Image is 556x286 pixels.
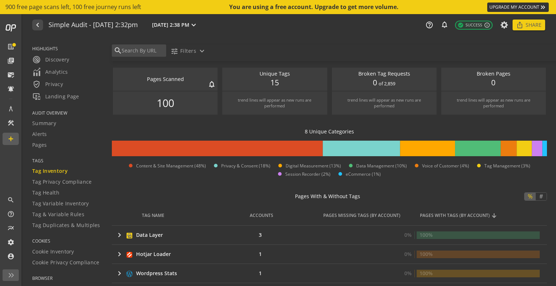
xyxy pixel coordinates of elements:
[115,250,124,259] mat-icon: keyboard_arrow_right
[445,70,542,78] div: Broken Pages
[168,44,209,57] button: Filters
[346,171,381,177] span: eCommerce (1%)
[152,21,189,29] span: [DATE] 2:38 PM
[151,20,199,30] button: [DATE] 2:38 PM
[285,171,330,177] span: Session Recorder (2%)
[198,47,206,55] mat-icon: expand_more
[32,68,68,76] span: Analytics
[525,193,535,200] span: %
[7,105,14,112] mat-icon: architecture
[126,270,133,278] img: 449.svg
[208,80,215,87] mat-icon: notifications_none
[526,18,542,31] span: Share
[241,264,286,283] td: 1
[114,46,121,55] mat-icon: search
[136,231,163,239] div: Data Layer
[32,80,41,89] mat-icon: verified_user
[305,128,354,135] div: 8 Unique Categories
[513,20,545,30] button: Share
[379,80,395,87] span: of 2,859
[117,76,214,83] div: Pages Scanned
[32,110,103,116] span: AUDIT OVERVIEW
[32,158,103,164] span: TAGS
[448,97,539,109] div: trend lines will appear as new runs are performed
[7,85,14,93] mat-icon: notifications_active
[32,178,92,185] span: Tag Privacy Compliance
[32,275,103,281] span: BROWSER
[7,253,14,260] mat-icon: account_circle
[420,270,433,277] text: 100%
[170,47,178,55] mat-icon: tune
[126,251,133,259] img: 391.svg
[32,200,89,207] span: Tag Variable Inventory
[7,196,14,204] mat-icon: search
[491,77,496,88] span: 0
[136,163,206,169] span: Content & Site Management (48%)
[425,21,433,29] mat-icon: help_outline
[295,193,360,200] p: Pages With & Without Tags
[487,3,549,12] a: UPGRADE MY ACCOUNT
[32,92,41,101] mat-icon: important_devices
[226,70,323,78] div: Unique Tags
[270,77,279,88] span: 15
[336,70,433,78] div: Broken Tag Requests
[537,193,546,200] span: #
[245,212,285,218] div: ACCOUNTS
[32,141,47,149] span: Pages
[373,77,377,88] span: 0
[32,167,68,175] span: Tag Inventory
[7,225,14,232] mat-icon: multiline_chart
[136,270,177,277] div: Wordpress Stats
[32,92,79,101] span: Landing Page
[32,55,41,64] mat-icon: radar
[180,44,196,57] span: Filters
[49,21,138,29] h1: Simple Audit - 06 September 2025 | 2:32pm
[323,212,400,218] div: PAGES MISSING TAGS (BY ACCOUNT)
[5,3,141,11] span: 900 free page scans left, 100 free journey runs left
[484,22,490,28] mat-icon: info_outline
[32,80,63,89] span: Privacy
[221,163,270,169] span: Privacy & Consent (18%)
[32,222,100,229] span: Tag Duplicates & Multiples
[420,212,490,218] div: PAGES WITH TAGS (BY ACCOUNT)
[286,163,341,169] span: Digital Measurement (13%)
[142,212,164,218] div: TAG NAME
[7,119,14,127] mat-icon: construction
[32,189,59,196] span: Tag Health
[539,4,547,11] mat-icon: keyboard_double_arrow_right
[32,248,74,255] span: Cookie Inventory
[115,269,124,278] mat-icon: keyboard_arrow_right
[32,46,103,52] span: HIGHLIGHTS
[32,259,100,266] span: Cookie Privacy Compliance
[422,163,469,169] span: Voice of Customer (4%)
[142,212,256,218] div: TAG NAME
[516,21,523,29] mat-icon: ios_share
[339,97,429,109] div: trend lines will appear as new runs are performed
[229,97,320,109] div: trend lines will appear as new runs are performed
[420,251,433,257] text: 100%
[7,135,14,142] mat-icon: add
[115,231,124,239] mat-icon: keyboard_arrow_right
[250,212,273,218] div: ACCOUNTS
[7,239,14,246] mat-icon: settings
[420,231,433,238] text: 100%
[229,3,399,11] div: You are using a free account. Upgrade to get more volume.
[404,270,412,277] text: 0%
[126,232,133,239] img: 211.svg
[356,163,407,169] span: Data Management (10%)
[241,245,286,264] td: 1
[458,22,464,28] mat-icon: check_circle
[484,163,530,169] span: Tag Management (3%)
[32,238,103,244] span: COOKIES
[32,131,47,138] span: Alerts
[7,57,14,64] mat-icon: library_books
[121,47,164,55] input: Search By URL
[32,55,69,64] span: Discovery
[7,43,14,50] mat-icon: list_alt
[7,71,14,78] mat-icon: mark_email_read
[33,21,41,29] mat-icon: navigate_before
[458,22,482,28] span: Success
[32,211,84,218] span: Tag & Variable Rules
[32,120,56,127] span: Summary
[404,231,412,238] text: 0%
